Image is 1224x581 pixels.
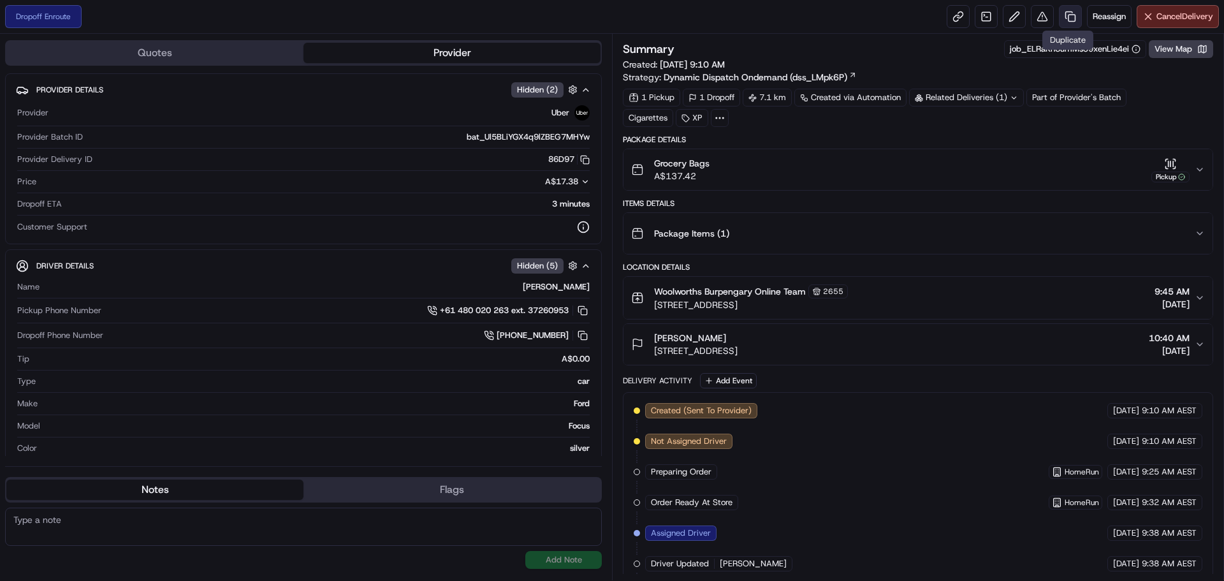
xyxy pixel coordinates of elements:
[1087,5,1132,28] button: Reassign
[654,285,806,298] span: Woolworths Burpengary Online Team
[823,286,843,297] span: 2655
[1155,298,1190,311] span: [DATE]
[17,305,101,316] span: Pickup Phone Number
[654,298,848,311] span: [STREET_ADDRESS]
[623,135,1213,145] div: Package Details
[90,216,154,226] a: Powered byPylon
[17,376,36,387] span: Type
[17,398,38,409] span: Make
[1137,5,1219,28] button: CancelDelivery
[623,262,1213,272] div: Location Details
[1151,172,1190,182] div: Pickup
[623,376,692,386] div: Delivery Activity
[127,216,154,226] span: Pylon
[217,126,232,141] button: Start new chat
[660,59,725,70] span: [DATE] 9:10 AM
[1151,158,1190,182] button: Pickup
[45,281,590,293] div: [PERSON_NAME]
[623,71,857,84] div: Strategy:
[1156,11,1213,22] span: Cancel Delivery
[13,122,36,145] img: 1736555255976-a54dd68f-1ca7-489b-9aae-adbdc363a1c4
[45,420,590,432] div: Focus
[36,85,103,95] span: Provider Details
[41,376,590,387] div: car
[43,122,209,135] div: Start new chat
[16,79,591,100] button: Provider DetailsHidden (2)
[120,185,205,198] span: API Documentation
[17,281,40,293] span: Name
[17,198,62,210] span: Dropoff ETA
[17,107,48,119] span: Provider
[13,51,232,71] p: Welcome 👋
[654,332,726,344] span: [PERSON_NAME]
[545,176,578,187] span: A$17.38
[17,131,83,143] span: Provider Batch ID
[1113,558,1139,570] span: [DATE]
[720,558,787,570] span: [PERSON_NAME]
[43,398,590,409] div: Ford
[651,436,727,447] span: Not Assigned Driver
[548,154,590,165] button: 86D97
[67,198,590,210] div: 3 minutes
[1142,436,1197,447] span: 9:10 AM AEST
[794,89,907,107] a: Created via Automation
[651,527,711,539] span: Assigned Driver
[623,149,1213,190] button: Grocery BagsA$137.42Pickup
[1042,31,1093,50] div: Duplicate
[13,186,23,196] div: 📗
[1113,466,1139,478] span: [DATE]
[654,344,738,357] span: [STREET_ADDRESS]
[1149,40,1213,58] button: View Map
[511,82,581,98] button: Hidden (2)
[477,176,590,188] button: A$17.38
[1065,467,1099,477] span: HomeRun
[623,198,1213,209] div: Items Details
[909,89,1024,107] div: Related Deliveries (1)
[623,277,1213,319] button: Woolworths Burpengary Online Team2655[STREET_ADDRESS]9:45 AM[DATE]
[33,82,210,96] input: Clear
[42,443,590,454] div: silver
[17,330,103,341] span: Dropoff Phone Number
[36,261,94,271] span: Driver Details
[440,305,569,316] span: +61 480 020 263 ext. 37260953
[1142,527,1197,539] span: 9:38 AM AEST
[743,89,792,107] div: 7.1 km
[517,84,558,96] span: Hidden ( 2 )
[34,353,590,365] div: A$0.00
[303,480,601,500] button: Flags
[1065,497,1099,508] span: HomeRun
[651,466,711,478] span: Preparing Order
[17,154,92,165] span: Provider Delivery ID
[623,58,725,71] span: Created:
[497,330,569,341] span: [PHONE_NUMBER]
[623,213,1213,254] button: Package Items (1)
[676,109,708,127] div: XP
[108,186,118,196] div: 💻
[1155,285,1190,298] span: 9:45 AM
[17,420,40,432] span: Model
[103,180,210,203] a: 💻API Documentation
[1010,43,1140,55] button: job_ELRaKn8umMsS9xenLie4ei
[427,304,590,318] a: +61 480 020 263 ext. 37260953
[651,497,732,508] span: Order Ready At Store
[1113,527,1139,539] span: [DATE]
[1113,405,1139,416] span: [DATE]
[511,258,581,274] button: Hidden (5)
[664,71,857,84] a: Dynamic Dispatch Ondemand (dss_LMpk6P)
[1093,11,1126,22] span: Reassign
[8,180,103,203] a: 📗Knowledge Base
[654,227,729,240] span: Package Items ( 1 )
[623,109,673,127] div: Cigarettes
[13,13,38,38] img: Nash
[623,324,1213,365] button: [PERSON_NAME][STREET_ADDRESS]10:40 AM[DATE]
[654,157,710,170] span: Grocery Bags
[574,105,590,121] img: uber-new-logo.jpeg
[1142,466,1197,478] span: 9:25 AM AEST
[664,71,847,84] span: Dynamic Dispatch Ondemand (dss_LMpk6P)
[517,260,558,272] span: Hidden ( 5 )
[43,135,161,145] div: We're available if you need us!
[467,131,590,143] span: bat_Ul5BLiYGX4q9lZBEG7MHYw
[654,170,710,182] span: A$137.42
